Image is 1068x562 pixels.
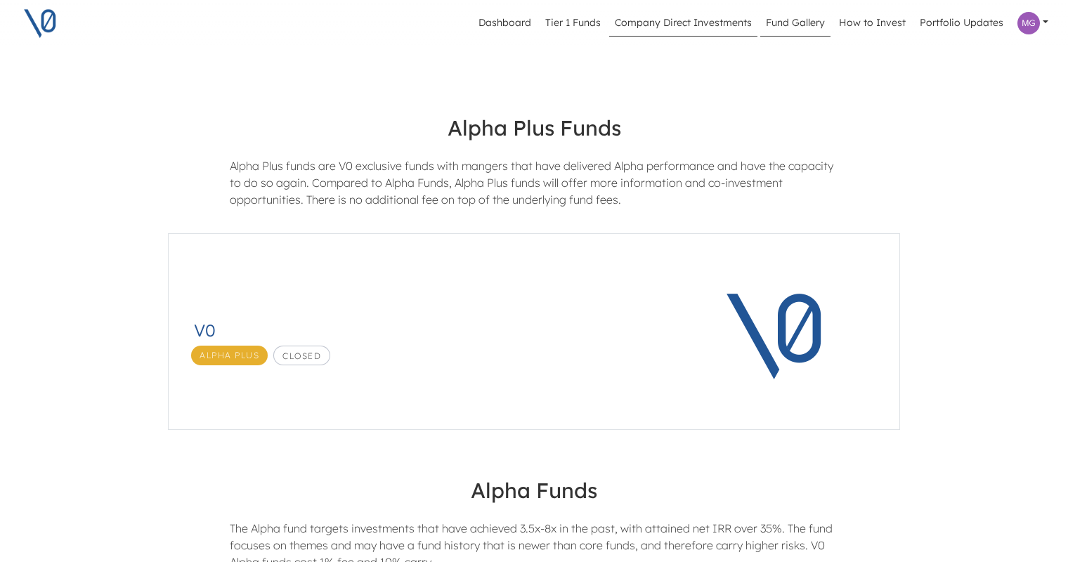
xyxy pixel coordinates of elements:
a: Portfolio Updates [914,10,1009,37]
img: V0 [690,245,866,421]
div: Alpha Plus funds are V0 exclusive funds with mangers that have delivered Alpha performance and ha... [219,157,849,219]
a: Tier 1 Funds [540,10,606,37]
span: Closed [273,346,330,365]
span: Alpha Plus [191,346,268,365]
a: Dashboard [473,10,537,37]
h4: Alpha Plus Funds [156,104,912,152]
a: How to Invest [833,10,911,37]
h3: V0 [194,320,644,341]
a: Company Direct Investments [609,10,757,37]
h4: Alpha Funds [156,466,912,514]
a: V0Alpha PlusClosedV0 [165,230,903,433]
a: Fund Gallery [760,10,831,37]
img: V0 logo [22,6,58,41]
img: Profile [1017,12,1040,34]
